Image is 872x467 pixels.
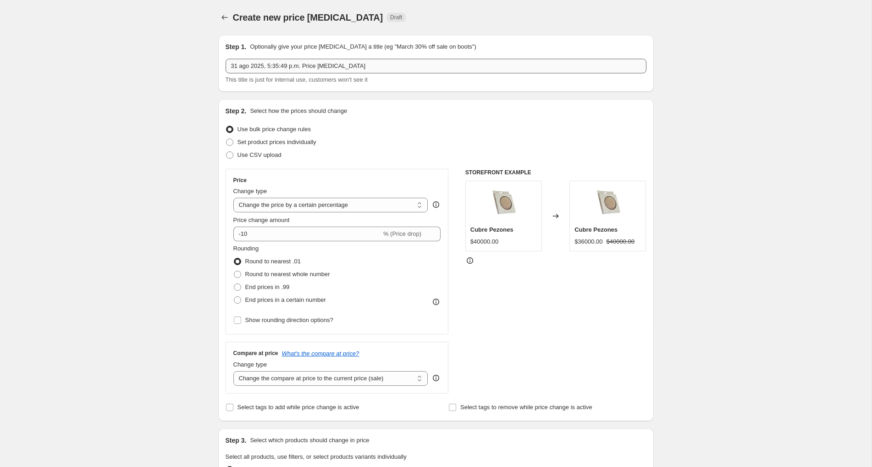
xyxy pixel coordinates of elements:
[245,258,301,265] span: Round to nearest .01
[431,373,441,383] div: help
[574,238,602,245] span: $36000.00
[233,350,278,357] h3: Compare at price
[237,126,311,133] span: Use bulk price change rules
[233,227,381,241] input: -15
[226,59,646,73] input: 30% off holiday sale
[485,186,522,222] img: IMG-0160_80x.jpg
[237,404,359,411] span: Select tags to add while price change is active
[465,169,646,176] h6: STOREFRONT EXAMPLE
[245,296,326,303] span: End prices in a certain number
[470,238,498,245] span: $40000.00
[574,226,618,233] span: Cubre Pezones
[233,361,267,368] span: Change type
[245,317,333,323] span: Show rounding direction options?
[218,11,231,24] button: Price change jobs
[233,12,383,22] span: Create new price [MEDICAL_DATA]
[470,226,513,233] span: Cubre Pezones
[233,217,290,223] span: Price change amount
[460,404,592,411] span: Select tags to remove while price change is active
[245,284,290,290] span: End prices in .99
[233,177,247,184] h3: Price
[245,271,330,278] span: Round to nearest whole number
[226,436,247,445] h2: Step 3.
[282,350,359,357] button: What's the compare at price?
[233,245,259,252] span: Rounding
[237,151,281,158] span: Use CSV upload
[250,106,347,116] p: Select how the prices should change
[590,186,626,222] img: IMG-0160_80x.jpg
[226,42,247,51] h2: Step 1.
[607,238,635,245] span: $40000.00
[226,453,407,460] span: Select all products, use filters, or select products variants individually
[383,230,421,237] span: % (Price drop)
[431,200,441,209] div: help
[233,188,267,195] span: Change type
[226,106,247,116] h2: Step 2.
[390,14,402,21] span: Draft
[250,42,476,51] p: Optionally give your price [MEDICAL_DATA] a title (eg "March 30% off sale on boots")
[250,436,369,445] p: Select which products should change in price
[237,139,316,145] span: Set product prices individually
[226,76,368,83] span: This title is just for internal use, customers won't see it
